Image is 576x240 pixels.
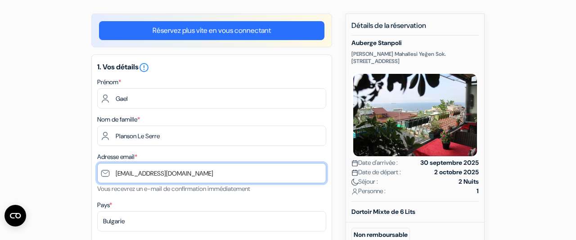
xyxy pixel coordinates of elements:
[97,200,112,210] label: Pays
[477,186,479,196] strong: 1
[97,88,326,109] input: Entrez votre prénom
[434,168,479,177] strong: 2 octobre 2025
[351,21,479,36] h5: Détails de la réservation
[97,185,250,193] small: Vous recevrez un e-mail de confirmation immédiatement
[139,62,149,73] i: error_outline
[139,62,149,72] a: error_outline
[97,115,140,124] label: Nom de famille
[351,39,479,47] h5: Auberge Stanpoli
[420,158,479,168] strong: 30 septembre 2025
[351,158,398,168] span: Date d'arrivée :
[97,77,121,87] label: Prénom
[351,177,378,186] span: Séjour :
[351,169,358,176] img: calendar.svg
[351,168,401,177] span: Date de départ :
[351,208,415,216] b: Dortoir Mixte de 6 Lits
[351,160,358,167] img: calendar.svg
[97,163,326,183] input: Entrer adresse e-mail
[99,21,324,40] a: Réservez plus vite en vous connectant
[97,152,137,162] label: Adresse email
[351,50,479,65] p: [PERSON_NAME] Mahallesi Yeğen Sok. [STREET_ADDRESS]
[97,62,326,73] h5: 1. Vos détails
[351,179,358,186] img: moon.svg
[459,177,479,186] strong: 2 Nuits
[351,186,386,196] span: Personne :
[97,126,326,146] input: Entrer le nom de famille
[351,188,358,195] img: user_icon.svg
[4,205,26,226] button: Ouvrir le widget CMP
